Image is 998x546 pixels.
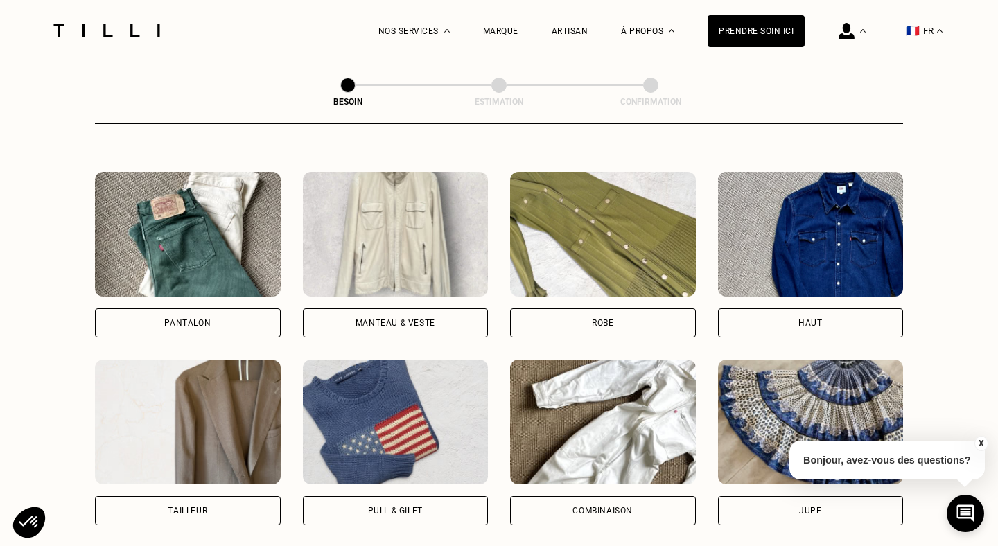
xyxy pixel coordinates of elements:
[510,360,696,484] img: Tilli retouche votre Combinaison
[95,172,281,297] img: Tilli retouche votre Pantalon
[799,507,821,515] div: Jupe
[483,26,518,36] a: Marque
[592,319,613,327] div: Robe
[164,319,211,327] div: Pantalon
[860,29,866,33] img: Menu déroulant
[718,172,904,297] img: Tilli retouche votre Haut
[510,172,696,297] img: Tilli retouche votre Robe
[839,23,855,39] img: icône connexion
[937,29,943,33] img: menu déroulant
[572,507,633,515] div: Combinaison
[974,436,988,451] button: X
[444,29,450,33] img: Menu déroulant
[906,24,920,37] span: 🇫🇷
[708,15,805,47] a: Prendre soin ici
[789,441,985,479] p: Bonjour, avez-vous des questions?
[368,507,423,515] div: Pull & gilet
[356,319,435,327] div: Manteau & Veste
[303,172,489,297] img: Tilli retouche votre Manteau & Veste
[798,319,822,327] div: Haut
[303,360,489,484] img: Tilli retouche votre Pull & gilet
[168,507,207,515] div: Tailleur
[279,97,417,107] div: Besoin
[669,29,674,33] img: Menu déroulant à propos
[552,26,588,36] a: Artisan
[49,24,165,37] img: Logo du service de couturière Tilli
[95,360,281,484] img: Tilli retouche votre Tailleur
[718,360,904,484] img: Tilli retouche votre Jupe
[430,97,568,107] div: Estimation
[581,97,720,107] div: Confirmation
